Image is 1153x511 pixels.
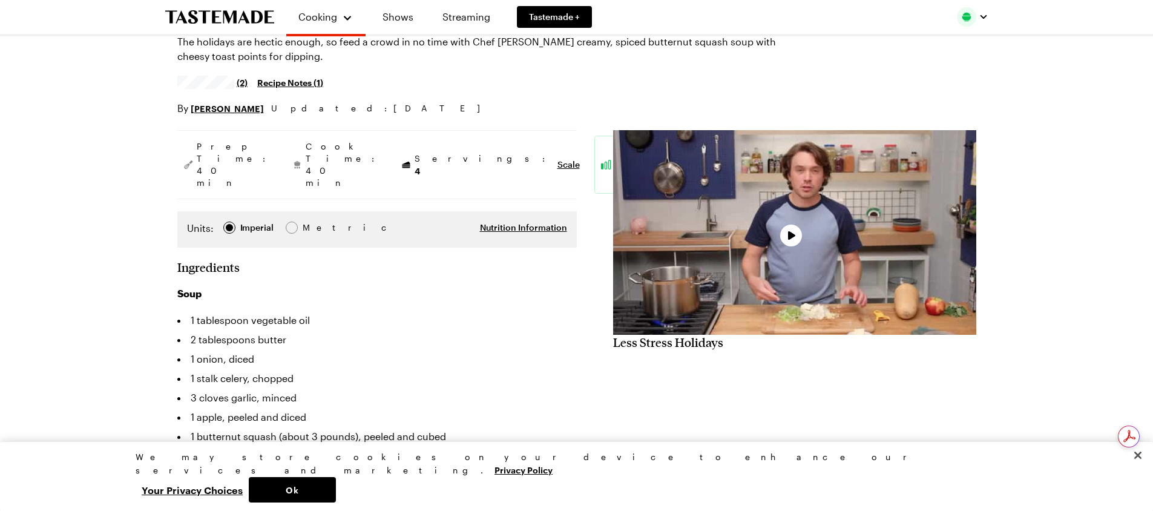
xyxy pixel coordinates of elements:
li: 2 tablespoons butter [177,330,577,349]
li: 1 apple, peeled and diced [177,407,577,427]
p: The holidays are hectic enough, so feed a crowd in no time with Chef [PERSON_NAME] creamy, spiced... [177,35,779,64]
li: 1 tablespoon vegetable oil [177,311,577,330]
p: By [177,101,264,116]
li: 1 onion, diced [177,349,577,369]
span: (2) [237,76,248,88]
a: Recipe Notes (1) [257,76,323,89]
div: Privacy [136,450,1007,503]
span: Cooking [298,11,337,22]
button: Nutrition Information [480,222,567,234]
button: Close [1125,442,1151,469]
label: Units: [187,221,214,236]
h2: Ingredients [177,260,240,274]
div: Metric [303,221,328,234]
span: Updated : [DATE] [271,102,492,115]
video-js: Video Player [613,130,976,335]
li: 1 stalk celery, chopped [177,369,577,388]
div: We may store cookies on your device to enhance our services and marketing. [136,450,1007,477]
a: More information about your privacy, opens in a new tab [494,464,553,475]
button: Scale [557,159,580,171]
span: Cook Time: 40 min [306,140,381,189]
a: [PERSON_NAME] [191,102,264,115]
div: Imperial Metric [187,221,328,238]
button: Cooking [298,5,353,29]
li: 3 cloves garlic, minced [177,388,577,407]
button: Your Privacy Choices [136,477,249,503]
a: Tastemade + [517,6,592,28]
button: Ok [249,477,336,503]
span: Servings: [415,153,551,177]
button: Play Video [780,225,802,246]
a: 4.5/5 stars from 2 reviews [177,77,248,87]
span: Tastemade + [529,11,580,23]
button: Profile picture [957,7,988,27]
li: 1 butternut squash (about 3 pounds), peeled and cubed [177,427,577,446]
div: Imperial [240,221,274,234]
span: Metric [303,221,329,234]
span: Prep Time: 40 min [197,140,272,189]
span: 4 [415,165,420,176]
img: Profile picture [957,7,976,27]
h2: Less Stress Holidays [613,335,976,349]
h3: Soup [177,286,577,301]
a: To Tastemade Home Page [165,10,274,24]
span: Imperial [240,221,275,234]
